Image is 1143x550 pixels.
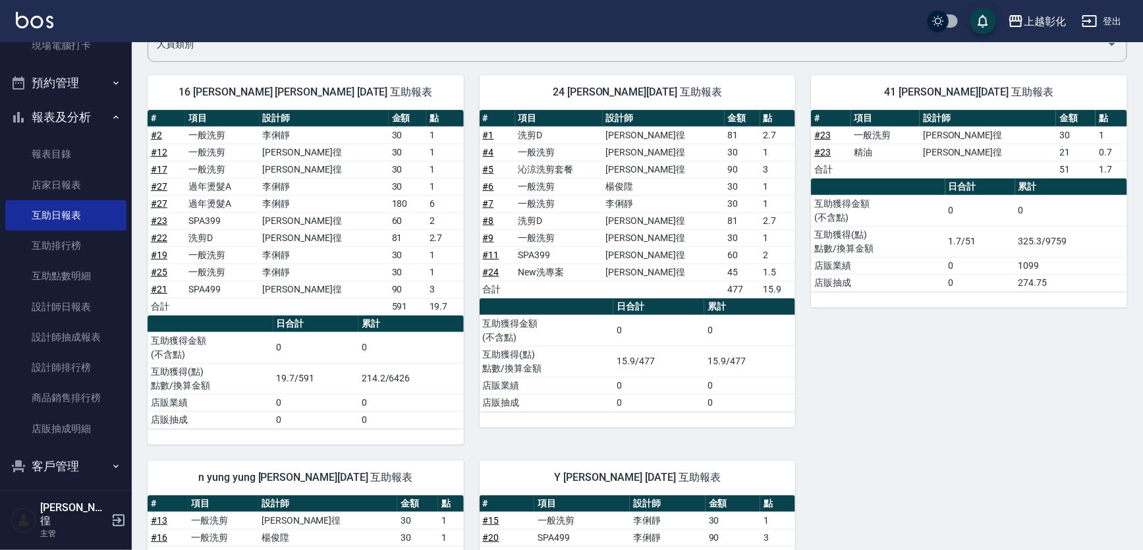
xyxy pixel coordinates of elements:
button: save [970,8,996,34]
td: 李俐靜 [630,512,705,529]
td: 一般洗剪 [534,512,630,529]
td: [PERSON_NAME]徨 [603,229,725,246]
td: 店販抽成 [148,411,273,428]
td: [PERSON_NAME]徨 [260,161,389,178]
td: [PERSON_NAME]徨 [603,263,725,281]
a: 商品銷售排行榜 [5,383,126,413]
td: 精油 [851,144,920,161]
td: [PERSON_NAME]徨 [260,212,389,229]
td: SPA499 [534,529,630,546]
td: 30 [389,161,426,178]
td: 1 [760,512,795,529]
td: 30 [725,229,760,246]
input: 人員名稱 [153,33,1101,56]
table: a dense table [811,179,1127,292]
td: [PERSON_NAME]徨 [603,161,725,178]
td: 2.7 [760,212,796,229]
a: #9 [483,233,494,243]
td: 0 [704,315,795,346]
a: #5 [483,164,494,175]
span: 16 [PERSON_NAME] [PERSON_NAME] [DATE] 互助報表 [163,86,448,99]
td: 0 [613,377,704,394]
td: [PERSON_NAME]徨 [603,126,725,144]
td: 30 [706,512,761,529]
div: 上越彰化 [1024,13,1066,30]
td: 0 [1015,195,1127,226]
td: 店販業績 [811,257,945,274]
td: 2.7 [426,229,464,246]
td: 互助獲得(點) 點數/換算金額 [148,363,273,394]
th: 點 [426,110,464,127]
th: # [480,110,515,127]
td: 30 [725,195,760,212]
button: 上越彰化 [1003,8,1071,35]
td: 1 [760,195,796,212]
a: #23 [814,130,831,140]
a: 設計師抽成報表 [5,322,126,352]
td: [PERSON_NAME]徨 [920,126,1056,144]
a: #6 [483,181,494,192]
th: 金額 [389,110,426,127]
td: 90 [706,529,761,546]
td: 店販抽成 [811,274,945,291]
td: 店販抽成 [480,394,614,411]
td: [PERSON_NAME]徨 [603,212,725,229]
th: 點 [760,495,795,512]
td: 1 [760,178,796,195]
th: 累計 [1015,179,1127,196]
td: 1 [426,161,464,178]
a: #27 [151,198,167,209]
td: 274.75 [1015,274,1127,291]
span: Y [PERSON_NAME] [DATE] 互助報表 [495,471,780,484]
a: #19 [151,250,167,260]
th: 項目 [534,495,630,512]
table: a dense table [480,298,796,412]
td: 1.7/51 [945,226,1015,257]
td: 李俐靜 [260,195,389,212]
td: 15.9 [760,281,796,298]
td: 0 [945,274,1015,291]
td: 楊俊陞 [258,529,397,546]
td: 81 [389,229,426,246]
th: 設計師 [920,110,1056,127]
td: 0 [704,377,795,394]
td: 李俐靜 [260,246,389,263]
th: 設計師 [260,110,389,127]
a: #8 [483,215,494,226]
a: #23 [151,215,167,226]
td: SPA499 [185,281,260,298]
td: 沁涼洗剪套餐 [515,161,603,178]
td: 30 [725,178,760,195]
a: #20 [483,532,499,543]
table: a dense table [148,316,464,429]
a: 設計師排行榜 [5,352,126,383]
td: 一般洗剪 [188,529,258,546]
td: 1 [426,126,464,144]
td: 互助獲得金額 (不含點) [811,195,945,226]
td: 李俐靜 [630,529,705,546]
a: 互助點數明細 [5,261,126,291]
td: 3 [426,281,464,298]
td: 0 [273,332,358,363]
td: 30 [725,144,760,161]
td: 0.7 [1096,144,1127,161]
td: 過年燙髮A [185,178,260,195]
th: 項目 [515,110,603,127]
th: 設計師 [258,495,397,512]
td: New洗專案 [515,263,603,281]
td: 1 [438,512,464,529]
button: Open [1101,34,1123,55]
td: 互助獲得(點) 點數/換算金額 [811,226,945,257]
td: [PERSON_NAME]徨 [258,512,397,529]
td: 互助獲得(點) 點數/換算金額 [480,346,614,377]
th: # [811,110,850,127]
td: 一般洗剪 [185,161,260,178]
td: 合計 [811,161,850,178]
td: 30 [389,144,426,161]
span: 41 [PERSON_NAME][DATE] 互助報表 [827,86,1111,99]
td: 洗剪D [185,229,260,246]
td: 30 [389,263,426,281]
td: 90 [389,281,426,298]
td: 2 [426,212,464,229]
a: #2 [151,130,162,140]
